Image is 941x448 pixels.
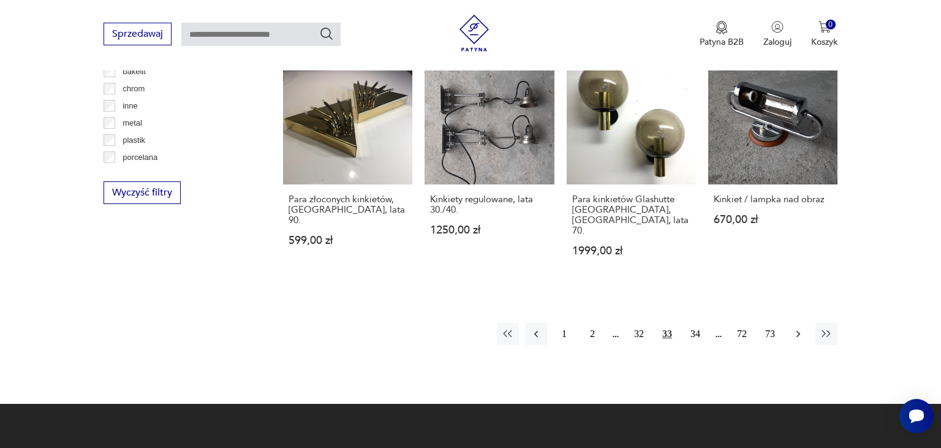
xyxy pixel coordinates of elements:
[826,20,836,30] div: 0
[811,36,837,48] p: Koszyk
[759,323,781,345] button: 73
[123,99,138,113] p: inne
[572,194,690,236] h3: Para kinkietów Glashutte [GEOGRAPHIC_DATA], [GEOGRAPHIC_DATA], lata 70.
[319,26,334,41] button: Szukaj
[553,323,575,345] button: 1
[731,323,753,345] button: 72
[581,323,603,345] button: 2
[684,323,706,345] button: 34
[104,23,172,45] button: Sprzedawaj
[123,82,145,96] p: chrom
[104,181,181,204] button: Wyczyść filtry
[289,194,407,226] h3: Para złoconych kinkietów, [GEOGRAPHIC_DATA], lata 90.
[425,55,554,280] a: Kinkiety regulowane, lata 30./40.Kinkiety regulowane, lata 30./40.1250,00 zł
[899,399,934,433] iframe: Smartsupp widget button
[700,21,744,48] a: Ikona medaluPatyna B2B
[818,21,831,33] img: Ikona koszyka
[771,21,784,33] img: Ikonka użytkownika
[763,21,792,48] button: Zaloguj
[700,36,744,48] p: Patyna B2B
[104,31,172,39] a: Sprzedawaj
[123,134,145,147] p: plastik
[763,36,792,48] p: Zaloguj
[714,194,832,205] h3: Kinkiet / lampka nad obraz
[572,246,690,256] p: 1999,00 zł
[123,151,157,164] p: porcelana
[567,55,696,280] a: Para kinkietów Glashutte Limburg, Niemcy, lata 70.Para kinkietów Glashutte [GEOGRAPHIC_DATA], [GE...
[123,116,142,130] p: metal
[283,55,412,280] a: Para złoconych kinkietów, Niemcy, lata 90.Para złoconych kinkietów, [GEOGRAPHIC_DATA], lata 90.59...
[708,55,837,280] a: Kinkiet / lampka nad obrazKinkiet / lampka nad obraz670,00 zł
[656,323,678,345] button: 33
[811,21,837,48] button: 0Koszyk
[123,65,146,78] p: bakelit
[123,168,148,181] p: porcelit
[289,235,407,246] p: 599,00 zł
[628,323,650,345] button: 32
[430,194,548,215] h3: Kinkiety regulowane, lata 30./40.
[714,215,832,225] p: 670,00 zł
[700,21,744,48] button: Patyna B2B
[430,225,548,235] p: 1250,00 zł
[716,21,728,34] img: Ikona medalu
[456,15,493,51] img: Patyna - sklep z meblami i dekoracjami vintage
